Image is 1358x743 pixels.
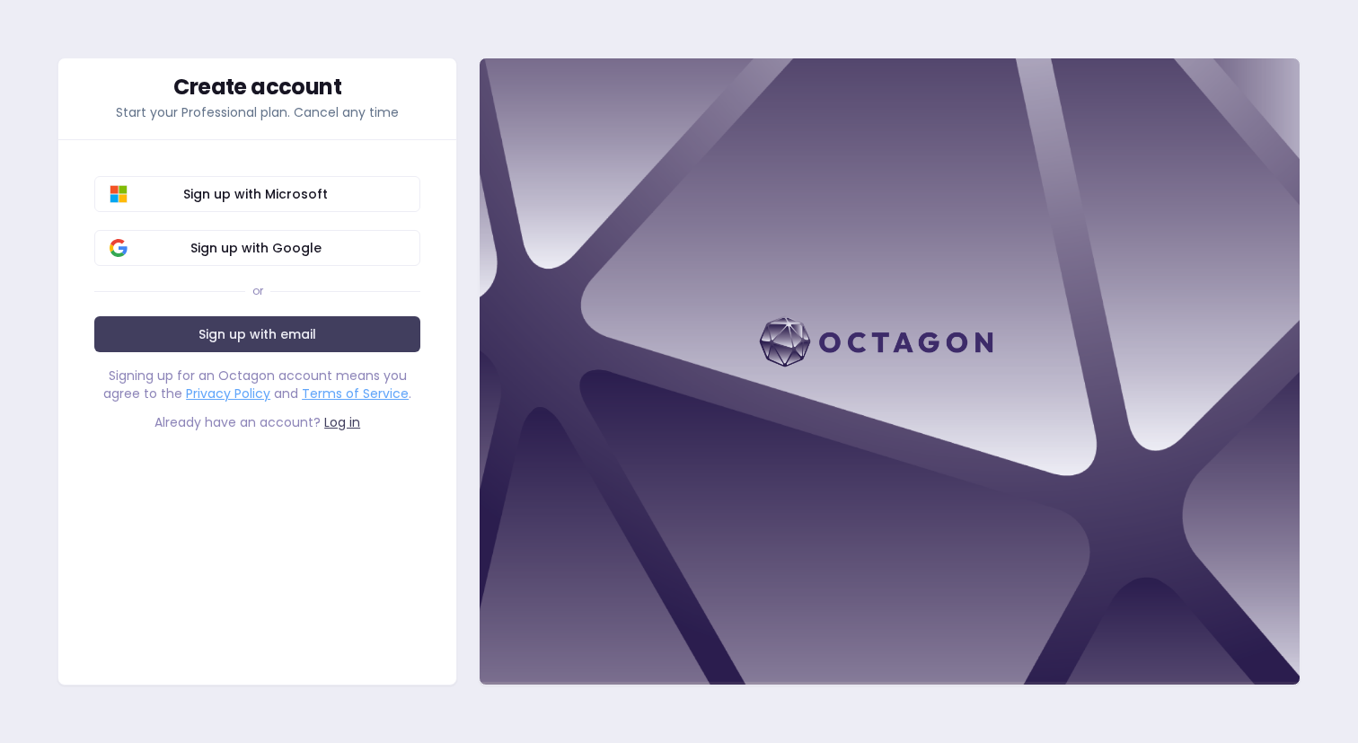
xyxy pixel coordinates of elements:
a: Terms of Service [302,385,409,402]
div: Create account [94,76,420,98]
button: Sign up with Microsoft [94,176,420,212]
span: Sign up with Microsoft [106,185,405,203]
span: Sign up with Google [106,239,405,257]
p: Start your Professional plan. Cancel any time [94,103,420,121]
a: Log in [324,413,360,431]
a: Privacy Policy [186,385,270,402]
button: Sign up with Google [94,230,420,266]
div: Already have an account? [94,413,420,431]
a: Sign up with email [94,316,420,352]
div: or [252,284,263,298]
div: Signing up for an Octagon account means you agree to the and . [94,367,420,402]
